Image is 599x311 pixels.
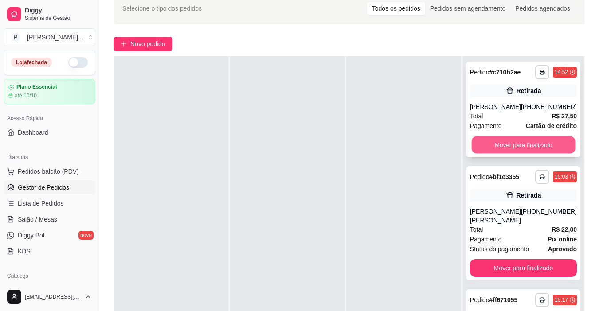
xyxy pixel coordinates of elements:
strong: aprovado [548,245,577,253]
div: [PERSON_NAME] [470,102,521,111]
a: Diggy Botnovo [4,228,95,242]
button: [EMAIL_ADDRESS][DOMAIN_NAME] [4,286,95,307]
strong: R$ 22,00 [552,226,577,233]
button: Mover para finalizado [470,259,577,277]
strong: R$ 27,50 [552,113,577,120]
a: Dashboard [4,125,95,140]
button: Mover para finalizado [471,136,575,154]
div: Pedidos sem agendamento [425,2,510,15]
div: 14:52 [555,69,568,76]
span: Diggy Bot [18,231,45,240]
div: 15:03 [555,173,568,180]
article: Plano Essencial [16,84,57,90]
div: Catálogo [4,269,95,283]
button: Novo pedido [114,37,172,51]
span: [EMAIL_ADDRESS][DOMAIN_NAME] [25,293,81,300]
span: Pagamento [470,234,502,244]
div: 15:17 [555,296,568,303]
a: Salão / Mesas [4,212,95,226]
span: Pagamento [470,121,502,131]
span: Lista de Pedidos [18,199,64,208]
div: [PHONE_NUMBER] [521,207,577,225]
button: Select a team [4,28,95,46]
button: Alterar Status [68,57,88,68]
span: Pedido [470,173,489,180]
span: Status do pagamento [470,244,529,254]
div: Dia a dia [4,150,95,164]
span: plus [121,41,127,47]
div: [PHONE_NUMBER] [521,102,577,111]
strong: # c710b2ae [489,69,521,76]
a: Gestor de Pedidos [4,180,95,194]
div: Loja fechada [11,58,52,67]
a: KDS [4,244,95,258]
div: Pedidos agendados [510,2,575,15]
span: Diggy [25,7,92,15]
article: até 10/10 [15,92,37,99]
span: Pedido [470,296,489,303]
button: Pedidos balcão (PDV) [4,164,95,179]
span: Dashboard [18,128,48,137]
span: Sistema de Gestão [25,15,92,22]
span: Total [470,111,483,121]
strong: Pix online [548,236,577,243]
div: Todos os pedidos [367,2,425,15]
span: P [11,33,20,42]
strong: # bf1e3355 [489,173,519,180]
div: [PERSON_NAME] ... [27,33,83,42]
span: Gestor de Pedidos [18,183,69,192]
span: Total [470,225,483,234]
a: Lista de Pedidos [4,196,95,210]
strong: Cartão de crédito [526,122,577,129]
div: [PERSON_NAME] [PERSON_NAME] [470,207,521,225]
span: KDS [18,247,31,256]
a: DiggySistema de Gestão [4,4,95,25]
span: Novo pedido [130,39,165,49]
div: Retirada [516,191,541,200]
span: Salão / Mesas [18,215,57,224]
span: Pedidos balcão (PDV) [18,167,79,176]
div: Acesso Rápido [4,111,95,125]
strong: # ff671055 [489,296,517,303]
span: Selecione o tipo dos pedidos [122,4,202,13]
a: Plano Essencialaté 10/10 [4,79,95,104]
span: Pedido [470,69,489,76]
div: Retirada [516,86,541,95]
